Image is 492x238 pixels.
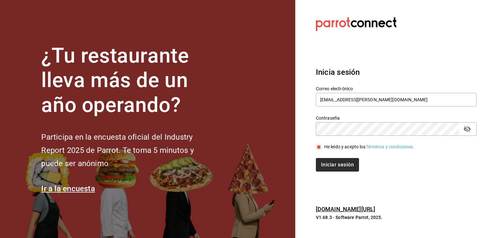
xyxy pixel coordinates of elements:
[316,86,477,91] label: Correo electrónico
[316,66,477,78] h3: Inicia sesión
[366,144,414,149] a: Términos y condiciones.
[462,124,473,134] button: Campo de contraseña
[316,115,477,120] label: Contraseña
[41,184,95,193] a: Ir a la encuesta
[316,93,477,106] input: Ingresa tu correo electrónico
[41,44,215,118] h1: ¿Tu restaurante lleva más de un año operando?
[41,131,215,170] h2: Participa en la encuesta oficial del Industry Report 2025 de Parrot. Te toma 5 minutos y puede se...
[316,214,477,221] p: V1.68.3 - Software Parrot, 2025.
[316,158,359,172] button: Iniciar sesión
[324,144,414,150] div: He leído y acepto los
[316,206,375,213] a: [DOMAIN_NAME][URL]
